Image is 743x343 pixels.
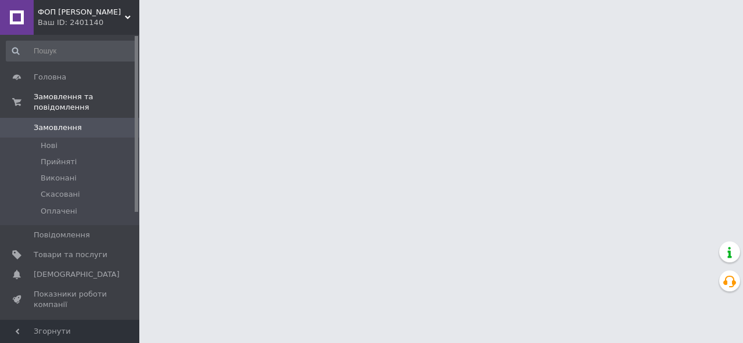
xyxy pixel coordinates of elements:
span: Нові [41,140,57,151]
span: Повідомлення [34,230,90,240]
input: Пошук [6,41,137,62]
span: Замовлення та повідомлення [34,92,139,113]
span: Прийняті [41,157,77,167]
div: Ваш ID: 2401140 [38,17,139,28]
span: Виконані [41,173,77,183]
span: Замовлення [34,122,82,133]
span: [DEMOGRAPHIC_DATA] [34,269,120,280]
span: Товари та послуги [34,250,107,260]
span: Головна [34,72,66,82]
span: Скасовані [41,189,80,200]
span: Оплачені [41,206,77,216]
span: ФОП Гаразюк Вадим Олександрович [38,7,125,17]
span: Показники роботи компанії [34,289,107,310]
